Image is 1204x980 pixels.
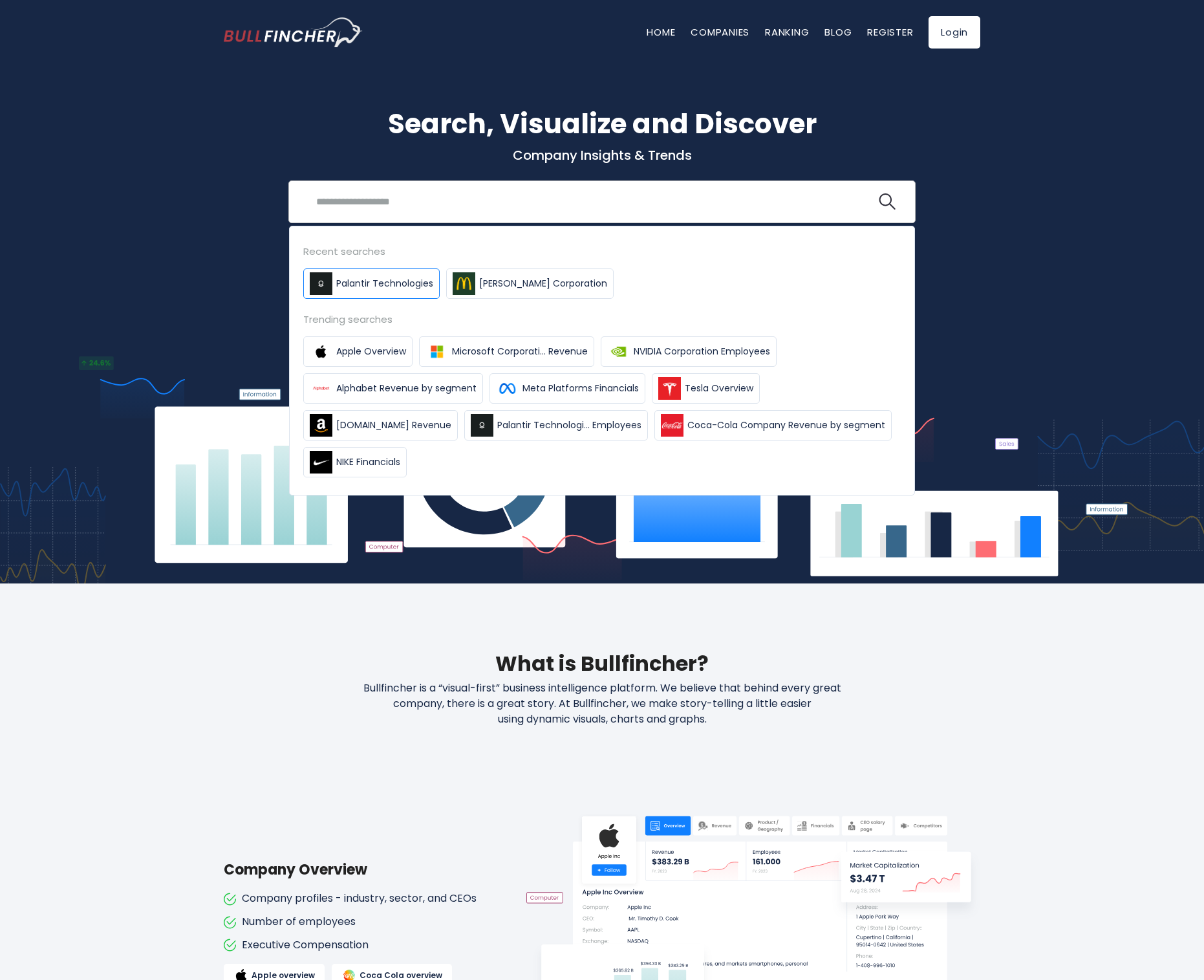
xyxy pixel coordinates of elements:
[303,244,901,259] div: Recent searches
[446,268,614,299] a: [PERSON_NAME] Corporation
[879,193,896,210] img: search icon
[224,915,500,929] li: Number of employees
[419,336,594,367] a: Microsoft Corporati... Revenue
[652,373,760,404] a: Tesla Overview
[224,859,500,880] h3: Company Overview
[224,249,980,263] p: What's trending
[336,277,433,290] span: Palantir Technologies
[453,272,475,295] img: McDonald's Corporation
[336,382,477,395] span: Alphabet Revenue by segment
[224,17,363,47] a: Go to homepage
[522,382,639,395] span: Meta Platforms Financials
[601,336,777,367] a: NVIDIA Corporation Employees
[303,447,407,477] a: NIKE Financials
[867,25,913,39] a: Register
[224,147,980,164] p: Company Insights & Trends
[497,419,641,432] span: Palantir Technologi... Employees
[224,939,500,952] li: Executive Compensation
[464,410,648,441] a: Palantir Technologi... Employees
[824,25,852,39] a: Blog
[326,681,879,727] p: Bullfincher is a “visual-first” business intelligence platform. We believe that behind every grea...
[224,892,500,906] li: Company profiles - industry, sector, and CEOs
[224,648,980,679] h2: What is Bullfincher?
[654,410,892,441] a: Coca-Cola Company Revenue by segment
[634,345,770,358] span: NVIDIA Corporation Employees
[685,382,753,395] span: Tesla Overview
[310,272,332,295] img: Palantir Technologies
[303,336,413,367] a: Apple Overview
[303,268,440,299] a: Palantir Technologies
[303,312,901,327] div: Trending searches
[452,345,588,358] span: Microsoft Corporati... Revenue
[929,16,980,49] a: Login
[765,25,809,39] a: Ranking
[647,25,675,39] a: Home
[489,373,645,404] a: Meta Platforms Financials
[303,410,458,441] a: [DOMAIN_NAME] Revenue
[303,373,483,404] a: Alphabet Revenue by segment
[336,455,400,469] span: NIKE Financials
[687,419,885,432] span: Coca-Cola Company Revenue by segment
[224,103,980,144] h1: Search, Visualize and Discover
[336,345,406,358] span: Apple Overview
[224,17,363,47] img: bullfincher logo
[336,419,451,432] span: [DOMAIN_NAME] Revenue
[691,25,749,39] a: Companies
[479,277,607,290] span: [PERSON_NAME] Corporation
